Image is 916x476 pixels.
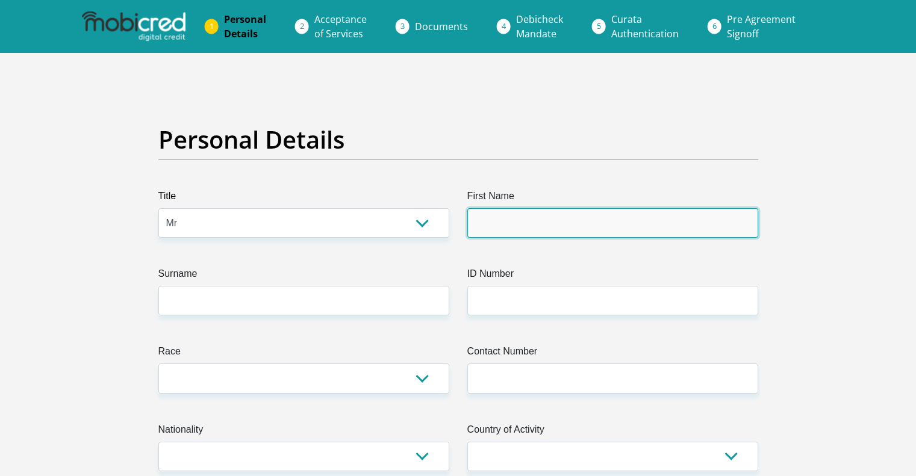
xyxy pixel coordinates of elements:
span: Curata Authentication [611,13,679,40]
a: CurataAuthentication [602,7,688,46]
input: Surname [158,286,449,315]
label: Country of Activity [467,422,758,442]
label: First Name [467,189,758,208]
span: Acceptance of Services [314,13,367,40]
span: Documents [415,20,468,33]
span: Pre Agreement Signoff [727,13,796,40]
a: Acceptanceof Services [305,7,376,46]
a: PersonalDetails [214,7,276,46]
label: Contact Number [467,344,758,363]
a: DebicheckMandate [506,7,573,46]
label: ID Number [467,267,758,286]
span: Personal Details [224,13,266,40]
label: Race [158,344,449,363]
label: Title [158,189,449,208]
a: Pre AgreementSignoff [717,7,805,46]
a: Documents [405,14,478,39]
label: Nationality [158,422,449,442]
span: Debicheck Mandate [516,13,563,40]
h2: Personal Details [158,125,758,154]
img: mobicred logo [82,11,185,42]
input: Contact Number [467,363,758,393]
input: ID Number [467,286,758,315]
label: Surname [158,267,449,286]
input: First Name [467,208,758,238]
